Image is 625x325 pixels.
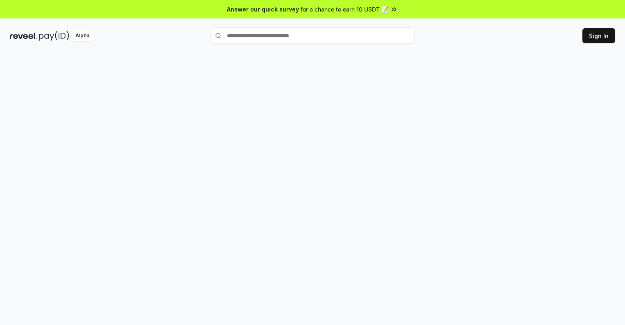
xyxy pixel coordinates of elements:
[10,31,37,41] img: reveel_dark
[71,31,94,41] div: Alpha
[227,5,299,14] span: Answer our quick survey
[582,28,615,43] button: Sign In
[39,31,69,41] img: pay_id
[301,5,388,14] span: for a chance to earn 10 USDT 📝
